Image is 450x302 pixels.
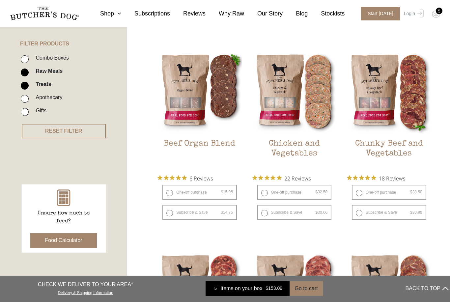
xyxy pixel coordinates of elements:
[290,281,323,296] button: Go to cart
[252,49,337,134] img: Chicken and Vegetables
[30,233,97,248] button: Food Calculator
[347,139,431,170] h2: Chunky Beef and Vegetables
[410,210,422,215] bdi: 30.99
[252,173,311,183] button: Rated 4.9 out of 5 stars from 22 reviews. Jump to reviews.
[361,7,400,20] span: Start [DATE]
[252,49,337,170] a: Chicken and VegetablesChicken and Vegetables
[32,80,51,89] label: Treats
[347,49,431,170] a: Chunky Beef and VegetablesChunky Beef and Vegetables
[170,9,206,18] a: Reviews
[283,9,308,18] a: Blog
[38,281,133,288] p: CHECK WE DELIVER TO YOUR AREA*
[316,210,318,215] span: $
[206,9,244,18] a: Why Raw
[22,124,106,138] button: RESET FILTER
[58,289,113,295] a: Delivery & Shipping Information
[379,173,405,183] span: 18 Reviews
[31,209,97,225] p: Unsure how much to feed?
[352,205,426,220] label: Subscribe & Save
[221,190,233,194] bdi: 15.95
[257,185,332,200] label: One-off purchase
[347,49,431,134] img: Chunky Beef and Vegetables
[406,281,448,296] button: BACK TO TOP
[221,210,233,215] bdi: 14.75
[410,190,422,194] bdi: 33.50
[32,93,62,102] label: Apothecary
[436,8,442,14] div: 5
[284,173,311,183] span: 22 Reviews
[157,139,242,170] h2: Beef Organ Blend
[410,190,412,194] span: $
[316,190,318,194] span: $
[266,286,282,291] bdi: 153.09
[162,205,237,220] label: Subscribe & Save
[308,9,345,18] a: Stockists
[347,173,405,183] button: Rated 5 out of 5 stars from 18 reviews. Jump to reviews.
[352,185,426,200] label: One-off purchase
[121,9,170,18] a: Subscriptions
[189,173,213,183] span: 6 Reviews
[32,106,46,115] label: Gifts
[316,210,328,215] bdi: 30.06
[206,281,290,296] a: 5 Items on your box $153.09
[220,285,262,292] span: Items on your box
[432,10,440,18] img: TBD_Cart-Empty.png
[162,185,237,200] label: One-off purchase
[221,210,223,215] span: $
[157,49,242,134] img: Beef Organ Blend
[410,210,412,215] span: $
[32,67,63,75] label: Raw Meals
[157,49,242,170] a: Beef Organ BlendBeef Organ Blend
[157,173,213,183] button: Rated 5 out of 5 stars from 6 reviews. Jump to reviews.
[257,205,332,220] label: Subscribe & Save
[316,190,328,194] bdi: 32.50
[87,9,121,18] a: Shop
[252,139,337,170] h2: Chicken and Vegetables
[266,286,268,291] span: $
[354,7,402,20] a: Start [DATE]
[221,190,223,194] span: $
[402,7,424,20] a: Login
[244,9,283,18] a: Our Story
[32,53,69,62] label: Combo Boxes
[211,285,220,292] div: 5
